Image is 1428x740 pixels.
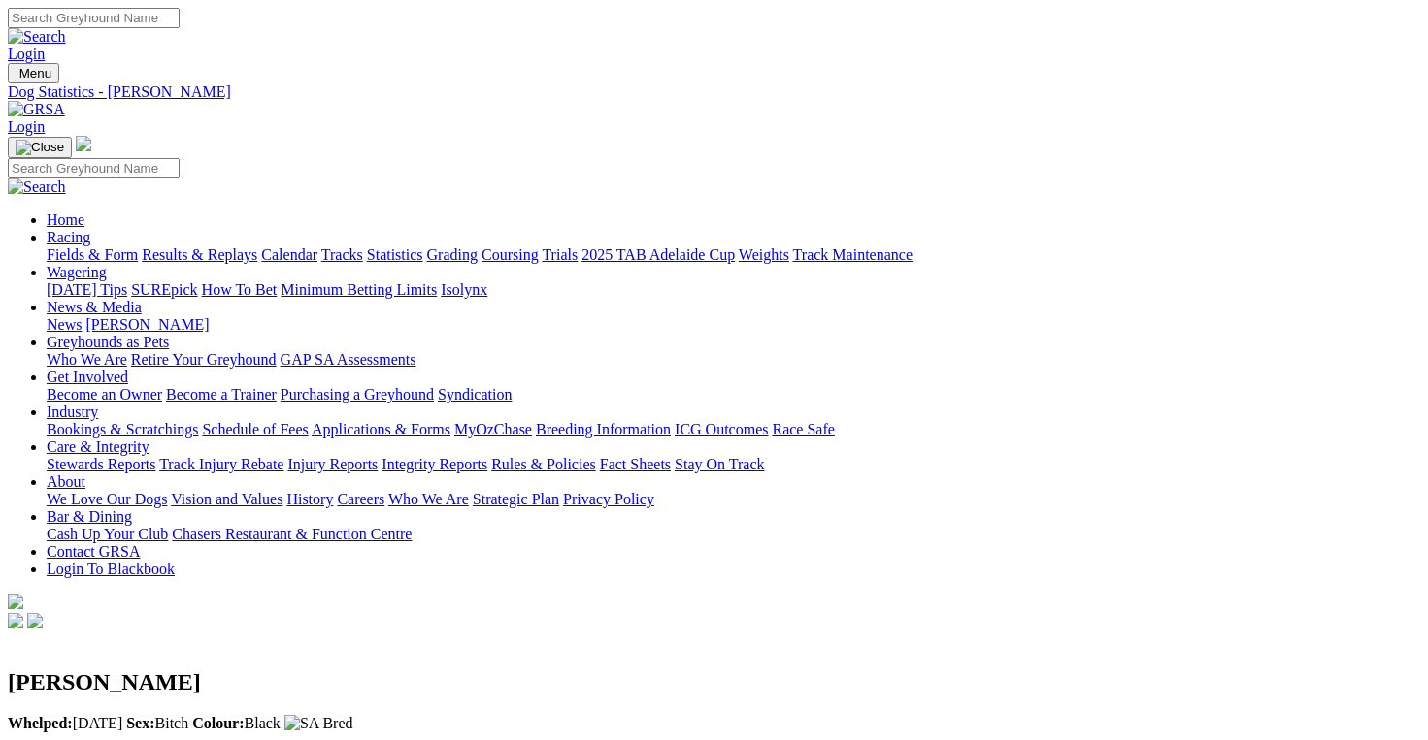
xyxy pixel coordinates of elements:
div: Care & Integrity [47,456,1420,473]
img: logo-grsa-white.png [8,594,23,609]
a: Purchasing a Greyhound [281,386,434,402]
a: Login [8,46,45,62]
a: Racing [47,229,90,245]
span: Menu [19,66,51,80]
a: Contact GRSA [47,543,140,560]
span: [DATE] [8,715,122,731]
img: logo-grsa-white.png [76,136,91,151]
a: [PERSON_NAME] [85,316,209,333]
b: Colour: [192,715,244,731]
a: Syndication [438,386,512,402]
a: Race Safe [772,421,834,437]
a: Login [8,118,45,135]
b: Whelped: [8,715,73,731]
a: Privacy Policy [563,491,654,507]
a: Who We Are [47,351,127,368]
h2: [PERSON_NAME] [8,669,1420,695]
a: News & Media [47,299,142,315]
a: Trials [542,246,578,263]
b: Sex: [126,715,154,731]
a: ICG Outcomes [675,421,768,437]
a: Industry [47,403,98,420]
a: Fact Sheets [600,456,671,472]
div: Wagering [47,281,1420,299]
a: How To Bet [202,281,278,298]
a: Track Maintenance [793,246,913,263]
a: Grading [427,246,478,263]
a: Weights [739,246,789,263]
a: We Love Our Dogs [47,491,167,507]
a: SUREpick [131,281,197,298]
a: Isolynx [441,281,487,298]
div: Get Involved [47,386,1420,403]
a: Strategic Plan [473,491,559,507]
a: About [47,473,85,490]
a: Stay On Track [675,456,764,472]
a: Results & Replays [142,246,257,263]
a: Statistics [367,246,423,263]
div: About [47,491,1420,508]
a: [DATE] Tips [47,281,127,298]
a: 2025 TAB Adelaide Cup [581,246,735,263]
a: Get Involved [47,369,128,385]
a: Wagering [47,264,107,280]
div: News & Media [47,316,1420,334]
img: GRSA [8,101,65,118]
a: News [47,316,82,333]
a: Bookings & Scratchings [47,421,198,437]
input: Search [8,8,180,28]
a: Minimum Betting Limits [281,281,437,298]
a: Stewards Reports [47,456,155,472]
a: Who We Are [388,491,469,507]
button: Toggle navigation [8,63,59,83]
button: Toggle navigation [8,137,72,158]
a: Greyhounds as Pets [47,334,169,350]
a: Applications & Forms [312,421,450,437]
a: GAP SA Assessments [281,351,416,368]
a: Login To Blackbook [47,561,175,577]
a: Rules & Policies [491,456,596,472]
img: facebook.svg [8,613,23,628]
a: Coursing [482,246,539,263]
a: Tracks [321,246,363,263]
a: Cash Up Your Club [47,526,168,542]
a: Vision and Values [171,491,282,507]
a: Breeding Information [536,421,671,437]
input: Search [8,158,180,178]
img: SA Bred [284,715,353,732]
a: Fields & Form [47,246,138,263]
a: Calendar [261,246,317,263]
a: Injury Reports [287,456,378,472]
a: Dog Statistics - [PERSON_NAME] [8,83,1420,101]
a: Integrity Reports [382,456,487,472]
a: Become an Owner [47,386,162,402]
div: Greyhounds as Pets [47,351,1420,369]
a: Chasers Restaurant & Function Centre [172,526,412,542]
a: Schedule of Fees [202,421,308,437]
a: Track Injury Rebate [159,456,283,472]
span: Bitch [126,715,188,731]
span: Black [192,715,281,731]
div: Industry [47,421,1420,438]
a: Care & Integrity [47,438,149,455]
img: Search [8,178,66,196]
a: MyOzChase [454,421,532,437]
a: Retire Your Greyhound [131,351,277,368]
img: twitter.svg [27,613,43,628]
a: Become a Trainer [166,386,277,402]
img: Close [16,140,64,155]
div: Racing [47,246,1420,264]
div: Bar & Dining [47,526,1420,543]
a: Bar & Dining [47,508,132,525]
img: Search [8,28,66,46]
a: History [286,491,333,507]
a: Careers [337,491,384,507]
a: Home [47,211,84,228]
